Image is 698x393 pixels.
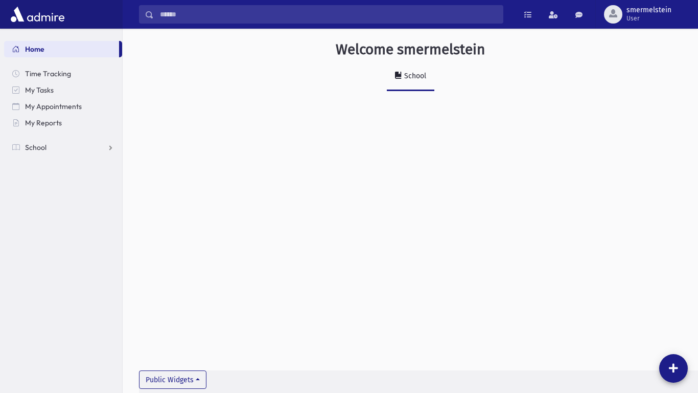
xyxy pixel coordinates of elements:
span: My Reports [25,118,62,127]
span: My Tasks [25,85,54,95]
span: My Appointments [25,102,82,111]
input: Search [154,5,503,24]
h3: Welcome smermelstein [336,41,485,58]
span: School [25,143,46,152]
span: User [626,14,671,23]
span: smermelstein [626,6,671,14]
a: School [387,62,434,91]
img: AdmirePro [8,4,67,25]
a: School [4,139,122,156]
a: My Reports [4,115,122,131]
a: My Tasks [4,82,122,98]
a: My Appointments [4,98,122,115]
span: Home [25,45,44,54]
a: Time Tracking [4,65,122,82]
a: Home [4,41,119,57]
div: School [402,72,426,80]
button: Public Widgets [139,370,206,389]
span: Time Tracking [25,69,71,78]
